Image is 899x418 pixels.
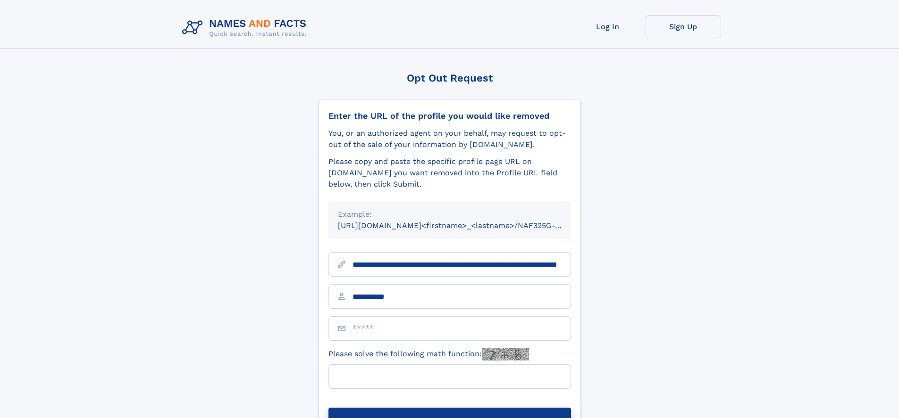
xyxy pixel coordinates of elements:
a: Sign Up [646,15,721,38]
div: Please copy and paste the specific profile page URL on [DOMAIN_NAME] you want removed into the Pr... [328,156,571,190]
div: You, or an authorized agent on your behalf, may request to opt-out of the sale of your informatio... [328,128,571,150]
label: Please solve the following math function: [328,348,529,361]
img: Logo Names and Facts [178,15,314,41]
a: Log In [570,15,646,38]
div: Example: [338,209,562,220]
small: [URL][DOMAIN_NAME]<firstname>_<lastname>/NAF325G-xxxxxxxx [338,221,589,230]
div: Enter the URL of the profile you would like removed [328,111,571,121]
div: Opt Out Request [319,72,581,84]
